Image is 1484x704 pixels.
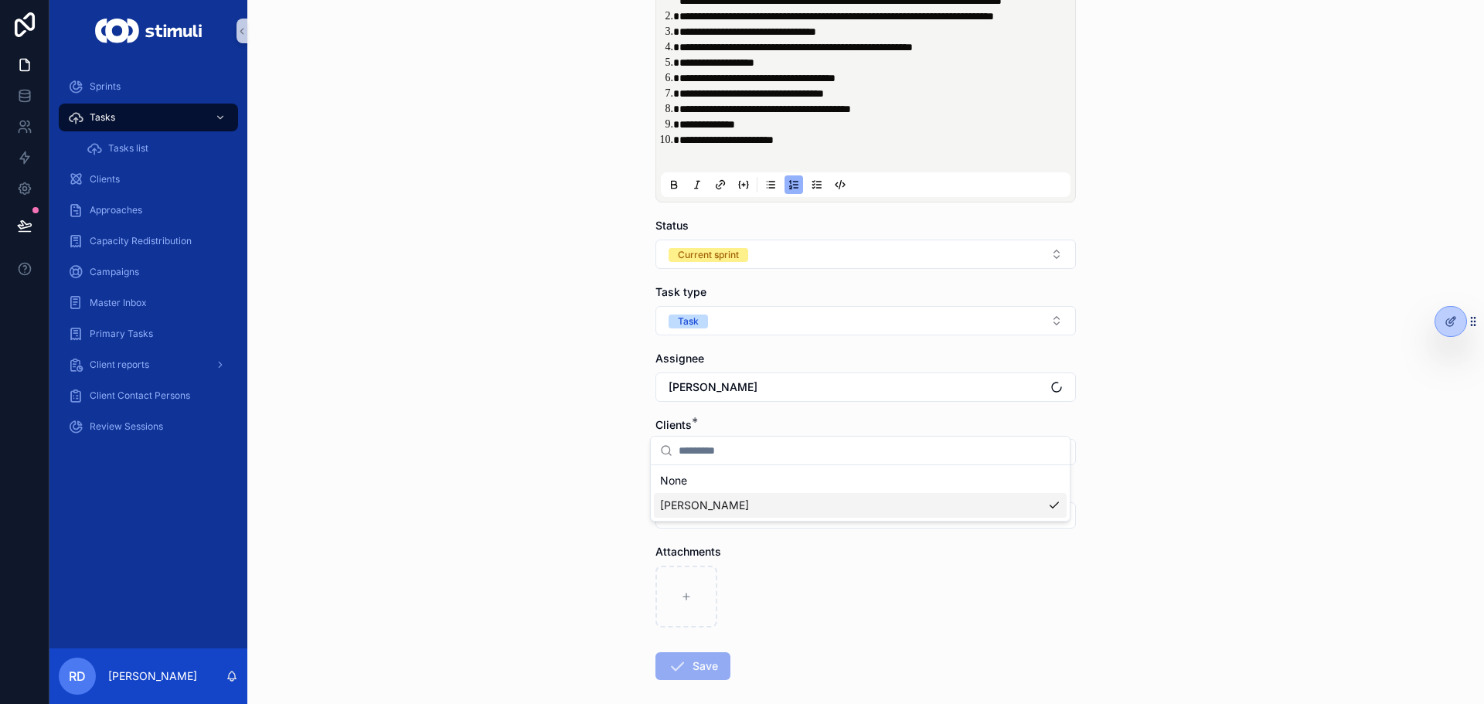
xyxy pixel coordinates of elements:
[59,320,238,348] a: Primary Tasks
[90,111,115,124] span: Tasks
[655,352,704,365] span: Assignee
[59,73,238,100] a: Sprints
[95,19,201,43] img: App logo
[77,134,238,162] a: Tasks list
[655,306,1076,335] button: Select Button
[59,227,238,255] a: Capacity Redistribution
[90,266,139,278] span: Campaigns
[90,359,149,371] span: Client reports
[90,297,147,309] span: Master Inbox
[59,289,238,317] a: Master Inbox
[678,315,699,328] div: Task
[59,382,238,410] a: Client Contact Persons
[69,667,86,685] span: RD
[59,258,238,286] a: Campaigns
[660,498,749,513] span: [PERSON_NAME]
[655,219,689,232] span: Status
[59,351,238,379] a: Client reports
[669,379,757,395] span: [PERSON_NAME]
[678,248,739,262] div: Current sprint
[108,142,148,155] span: Tasks list
[108,668,197,684] p: [PERSON_NAME]
[655,285,706,298] span: Task type
[59,413,238,440] a: Review Sessions
[655,545,721,558] span: Attachments
[651,465,1070,521] div: Suggestions
[655,418,692,431] span: Clients
[90,204,142,216] span: Approaches
[655,372,1076,402] button: Select Button
[90,389,190,402] span: Client Contact Persons
[49,62,247,461] div: scrollable content
[90,420,163,433] span: Review Sessions
[59,196,238,224] a: Approaches
[654,468,1067,493] div: None
[59,165,238,193] a: Clients
[90,80,121,93] span: Sprints
[90,235,192,247] span: Capacity Redistribution
[90,173,120,185] span: Clients
[59,104,238,131] a: Tasks
[90,328,153,340] span: Primary Tasks
[655,240,1076,269] button: Select Button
